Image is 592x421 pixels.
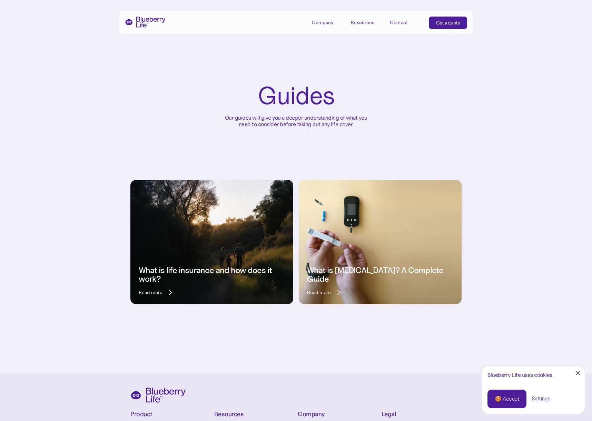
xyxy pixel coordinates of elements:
a: Settings [532,395,550,402]
div: Company [312,17,343,28]
a: What is life insurance and how does it work?Read more [130,201,293,304]
a: Get a quote [429,17,467,29]
a: 🍪 Accept [487,390,526,408]
div: Get a quote [436,19,460,26]
h1: Guides [258,83,335,109]
h4: Product [130,411,211,418]
div: 🍪 Accept [495,395,519,403]
div: Resources [351,17,382,28]
a: Contact [390,17,421,28]
a: What is [MEDICAL_DATA]? A Complete GuideRead more [299,201,462,304]
h3: What is life insurance and how does it work? [139,266,285,283]
h4: Resources [214,411,295,418]
a: home [125,17,166,28]
div: Blueberry Life uses cookies [487,372,579,378]
h4: Company [298,411,378,418]
h3: What is [MEDICAL_DATA]? A Complete Guide [307,266,453,283]
div: Read more [139,289,162,296]
div: Resources [351,20,374,26]
div: Read more [307,289,331,296]
div: Company [312,20,333,26]
div: Contact [390,20,408,26]
p: Our guides will give you a deeper understanding of what you need to consider before taking out an... [224,114,368,128]
h4: Legal [382,411,462,418]
a: Close Cookie Popup [571,366,585,380]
